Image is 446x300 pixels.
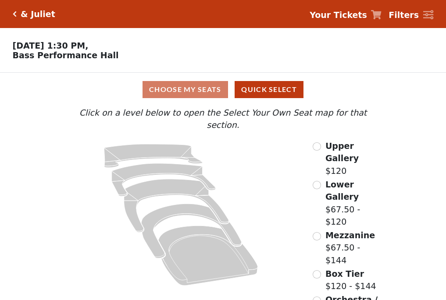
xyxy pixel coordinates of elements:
path: Upper Gallery - Seats Available: 295 [104,144,203,168]
button: Quick Select [235,81,303,98]
path: Orchestra / Parterre Circle - Seats Available: 27 [159,226,258,286]
strong: Filters [389,10,419,20]
h5: & Juliet [21,9,55,19]
span: Upper Gallery [325,141,359,163]
span: Lower Gallery [325,180,359,202]
path: Lower Gallery - Seats Available: 59 [112,163,216,196]
label: $67.50 - $144 [325,229,384,267]
label: $120 - $144 [325,268,376,293]
span: Box Tier [325,269,364,279]
strong: Your Tickets [310,10,367,20]
p: Click on a level below to open the Select Your Own Seat map for that section. [62,106,384,131]
a: Your Tickets [310,9,382,21]
label: $67.50 - $120 [325,178,384,228]
span: Mezzanine [325,230,375,240]
label: $120 [325,140,384,177]
a: Filters [389,9,433,21]
a: Click here to go back to filters [13,11,17,17]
